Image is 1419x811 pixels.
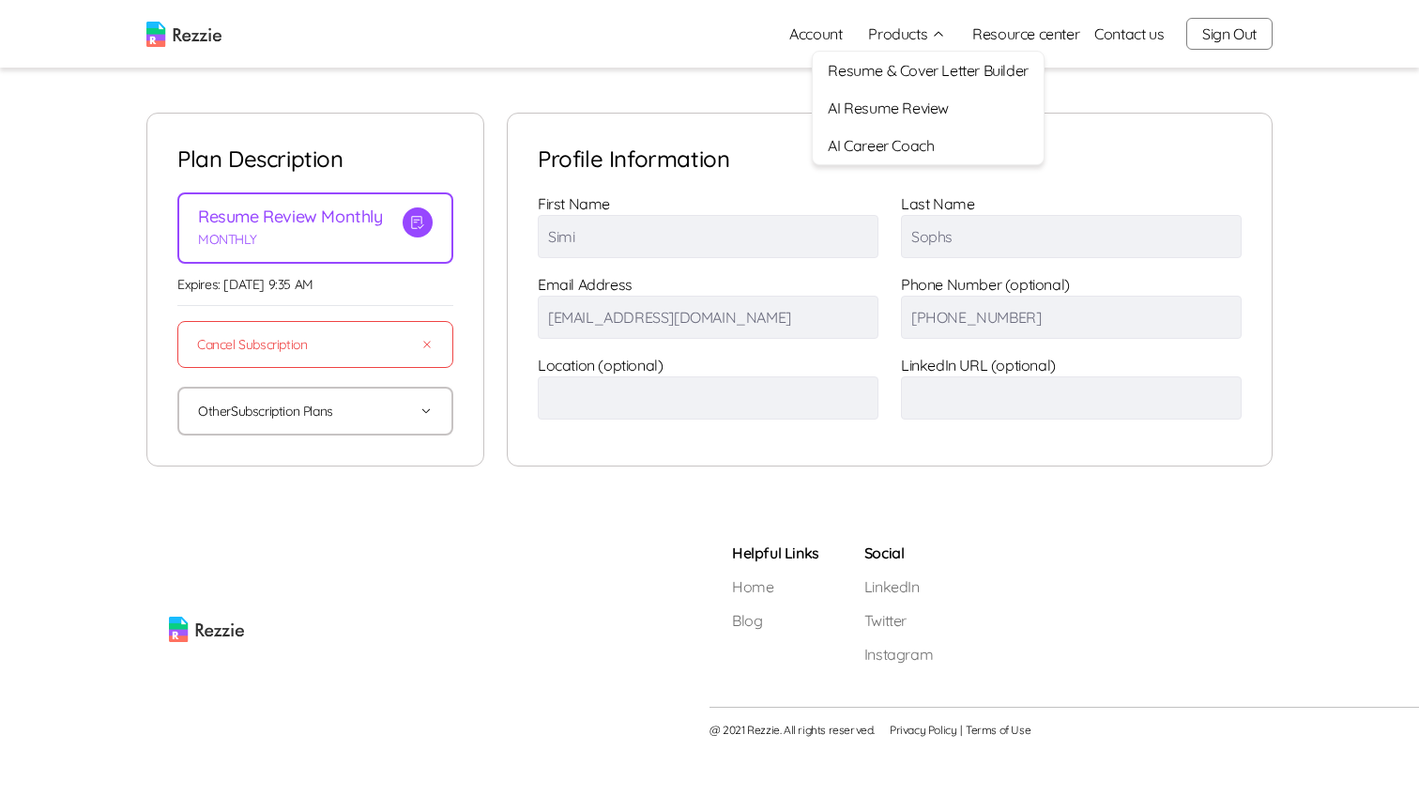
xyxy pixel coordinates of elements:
[813,127,1043,164] a: AI Career Coach
[901,275,1070,294] label: Phone Number (optional)
[868,23,946,45] button: Products
[901,194,974,213] label: Last Name
[146,22,221,47] img: logo
[864,575,933,598] a: LinkedIn
[901,356,1056,375] label: LinkedIn URL (optional)
[813,52,1043,89] a: Resume & Cover Letter Builder
[1186,18,1273,50] button: Sign Out
[960,723,962,738] span: |
[813,89,1043,127] a: AI Resume Review
[890,723,956,738] a: Privacy Policy
[966,723,1030,738] a: Terms of Use
[169,542,244,642] img: rezzie logo
[864,609,933,632] a: Twitter
[198,207,383,226] p: Resume Review Monthly
[732,542,819,564] h5: Helpful Links
[774,15,857,53] a: Account
[972,23,1079,45] a: Resource center
[864,542,933,564] h5: Social
[538,275,633,294] label: Email Address
[538,194,610,213] label: First Name
[177,144,453,174] p: Plan description
[864,643,933,666] a: Instagram
[732,609,819,632] a: Blog
[177,275,453,294] p: Expires: [DATE] 9:35 AM
[709,723,875,738] span: @ 2021 Rezzie. All rights reserved.
[177,321,453,368] button: Cancel Subscription
[538,144,1242,174] p: Profile Information
[198,389,433,434] button: OtherSubscription Plans
[1094,23,1164,45] a: Contact us
[538,356,663,375] label: Location (optional)
[732,575,819,598] a: Home
[198,230,383,249] p: MONTHLY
